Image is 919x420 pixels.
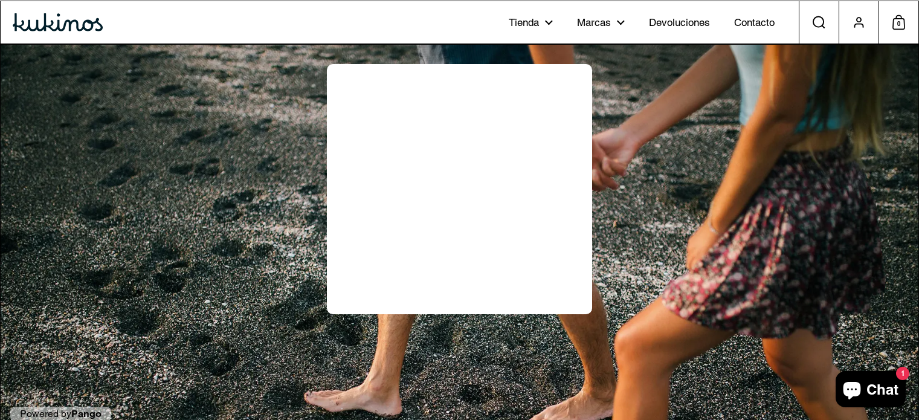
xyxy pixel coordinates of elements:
span: Devoluciones [649,16,710,30]
span: Contacto [734,16,775,30]
a: Marcas [565,5,637,39]
a: Devoluciones [637,5,722,39]
span: 0 [892,16,905,32]
a: Contacto [722,5,787,39]
a: Pango [71,408,102,419]
inbox-online-store-chat: Chat de la tienda online Shopify [832,371,909,410]
span: Marcas [577,16,611,30]
span: Tienda [509,16,539,30]
a: Tienda [497,5,565,39]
